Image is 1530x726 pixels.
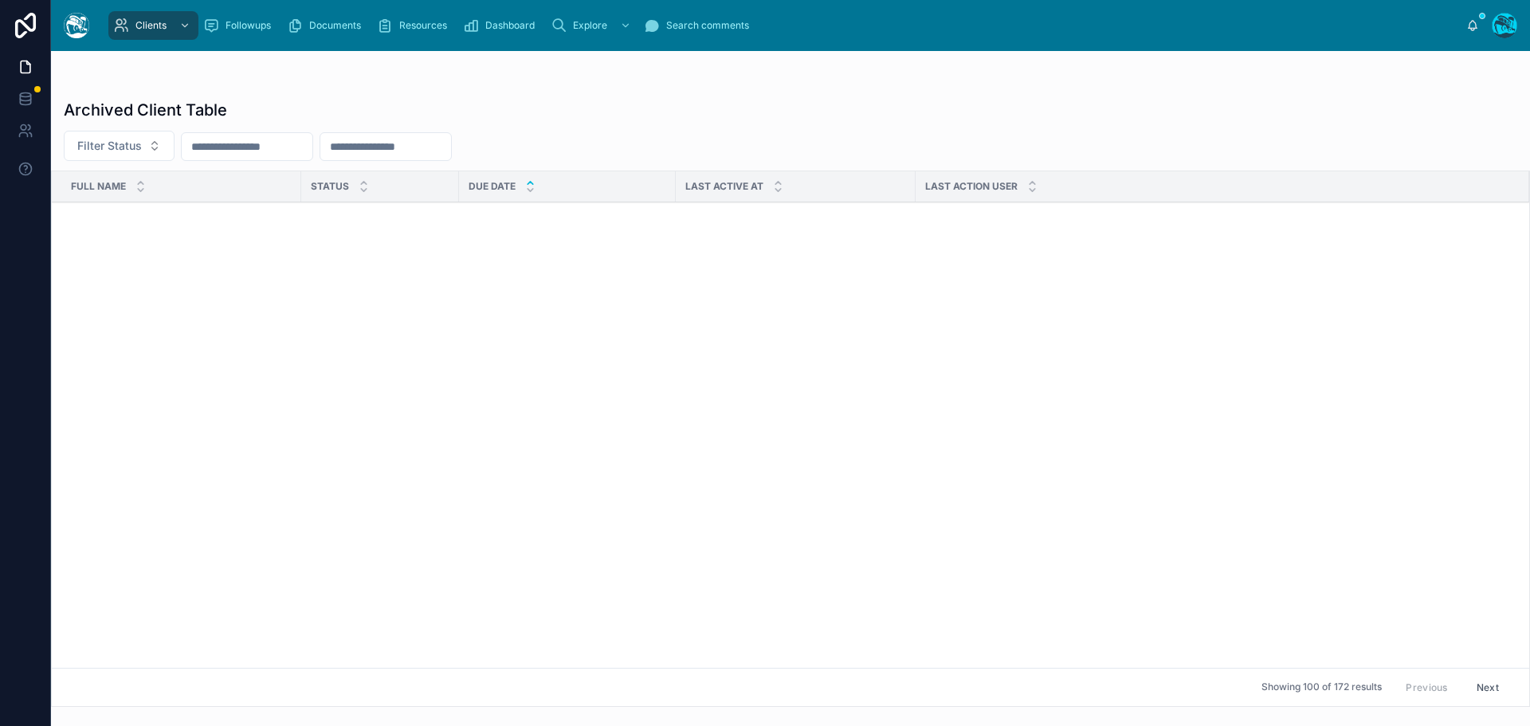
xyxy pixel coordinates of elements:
[64,99,227,121] h1: Archived Client Table
[311,180,349,193] span: Status
[546,11,639,40] a: Explore
[64,131,175,161] button: Select Button
[469,180,516,193] span: Due Date
[108,11,198,40] a: Clients
[666,19,749,32] span: Search comments
[282,11,372,40] a: Documents
[573,19,607,32] span: Explore
[485,19,535,32] span: Dashboard
[64,13,89,38] img: App logo
[458,11,546,40] a: Dashboard
[102,8,1466,43] div: scrollable content
[309,19,361,32] span: Documents
[135,19,167,32] span: Clients
[685,180,763,193] span: Last active at
[399,19,447,32] span: Resources
[198,11,282,40] a: Followups
[1261,681,1382,694] span: Showing 100 of 172 results
[1465,675,1510,700] button: Next
[71,180,126,193] span: Full Name
[372,11,458,40] a: Resources
[226,19,271,32] span: Followups
[77,138,142,154] span: Filter Status
[925,180,1018,193] span: Last Action User
[639,11,760,40] a: Search comments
